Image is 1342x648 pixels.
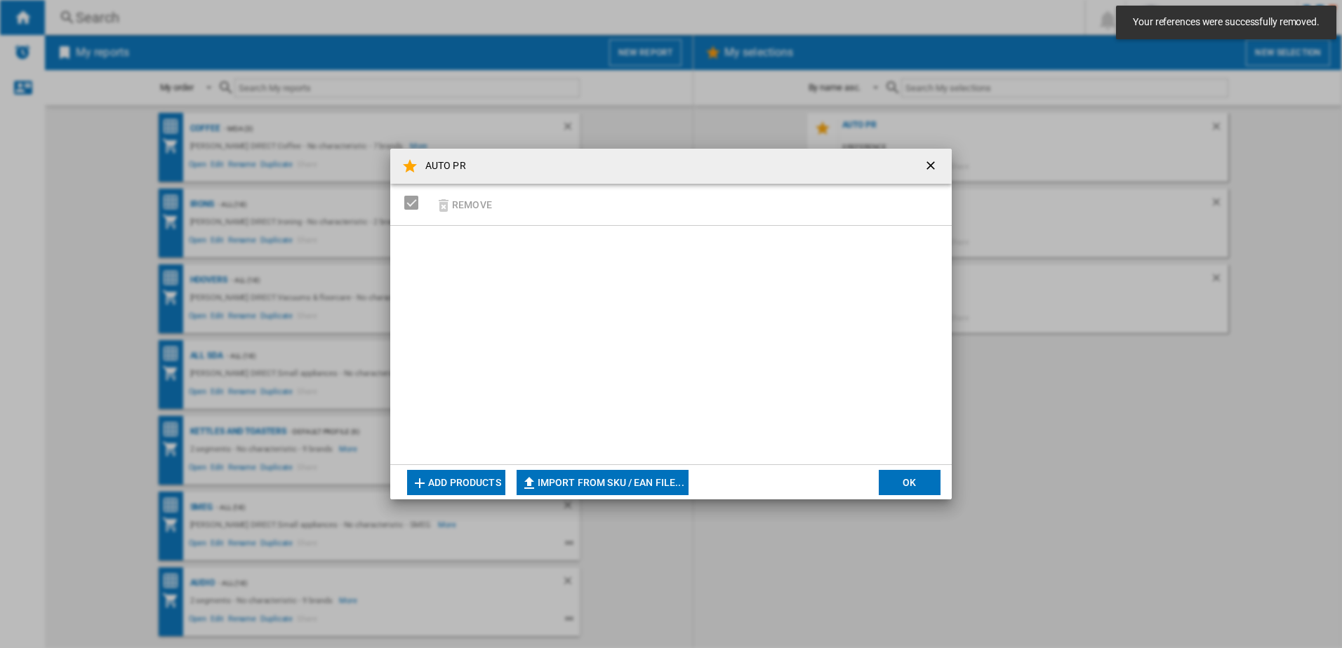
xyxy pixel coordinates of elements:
span: Your references were successfully removed. [1129,15,1324,29]
ng-md-icon: getI18NText('BUTTONS.CLOSE_DIALOG') [924,158,941,175]
button: Remove [431,188,496,221]
button: OK [879,470,941,495]
button: getI18NText('BUTTONS.CLOSE_DIALOG') [918,152,946,180]
button: Import from SKU / EAN file... [517,470,689,495]
md-checkbox: SELECTIONS.EDITION_POPUP.SELECT_DESELECT [404,191,425,214]
button: Add products [407,470,505,495]
h4: AUTO PR [418,159,466,173]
